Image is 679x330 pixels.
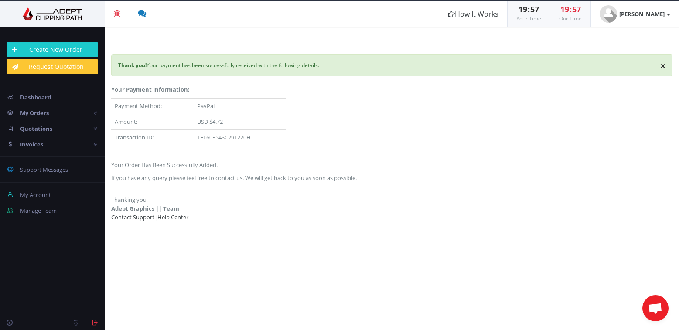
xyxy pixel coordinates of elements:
[194,99,286,114] td: PayPal
[20,166,68,174] span: Support Messages
[111,85,190,93] strong: Your Payment Information:
[600,5,617,23] img: user_default.jpg
[111,204,179,212] strong: Adept Graphics || Team
[111,114,194,130] td: Amount:
[7,59,98,74] a: Request Quotation
[530,4,539,14] span: 57
[7,7,98,20] img: Adept Graphics
[20,191,51,199] span: My Account
[20,125,52,133] span: Quotations
[20,93,51,101] span: Dashboard
[619,10,665,18] strong: [PERSON_NAME]
[118,61,147,69] strong: Thank you!
[516,15,541,22] small: Your Time
[527,4,530,14] span: :
[572,4,581,14] span: 57
[439,1,507,27] a: How It Works
[194,114,286,130] td: USD $4.72
[157,213,188,221] a: Help Center
[519,4,527,14] span: 19
[559,15,582,22] small: Our Time
[111,213,154,221] a: Contact Support
[591,1,679,27] a: [PERSON_NAME]
[111,54,672,76] div: Your payment has been successfully received with the following details.
[20,207,57,214] span: Manage Team
[194,129,286,145] td: 1EL60354SC291220H
[660,61,665,71] button: ×
[569,4,572,14] span: :
[7,42,98,57] a: Create New Order
[111,174,672,182] p: If you have any query please feel free to contact us. We will get back to you as soon as possible.
[20,109,49,117] span: My Orders
[560,4,569,14] span: 19
[111,160,672,169] p: Your Order Has Been Successfully Added.
[642,295,669,321] a: Open chat
[20,140,43,148] span: Invoices
[111,99,194,114] td: Payment Method:
[111,129,194,145] td: Transaction ID:
[111,187,672,221] p: Thanking you, |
